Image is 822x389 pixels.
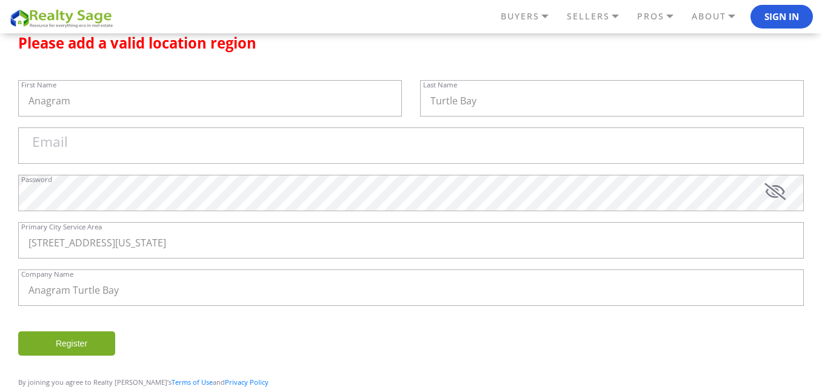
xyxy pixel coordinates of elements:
[423,81,457,88] label: Last Name
[18,377,269,387] span: By joining you agree to Realty [PERSON_NAME]’s and
[498,6,564,27] a: BUYERS
[225,377,269,387] a: Privacy Policy
[750,5,813,29] button: Sign In
[564,6,634,27] a: SELLERS
[18,331,115,356] input: Register
[689,6,750,27] a: ABOUT
[21,223,102,230] label: Primary City Service Area
[9,7,118,29] img: REALTY SAGE
[634,6,689,27] a: PROS
[18,15,804,53] h4: No location selected Please add a valid location region
[21,81,56,88] label: First Name
[172,377,213,387] a: Terms of Use
[21,271,73,277] label: Company Name
[32,135,68,149] label: Email
[21,176,52,183] label: Password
